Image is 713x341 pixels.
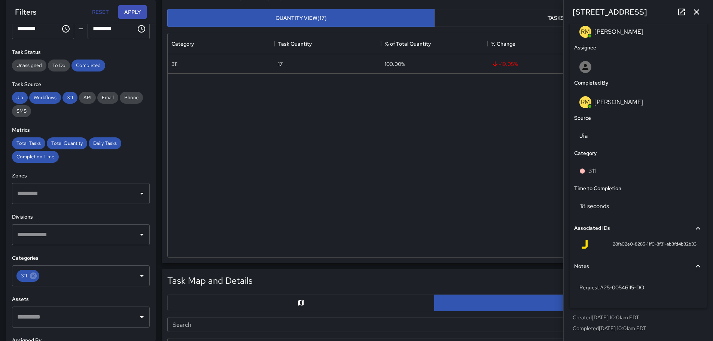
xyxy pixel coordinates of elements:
button: Open [137,312,147,322]
div: Total Quantity [47,137,87,149]
h6: Metrics [12,126,150,134]
button: Apply [118,5,147,19]
span: Daily Tasks [89,140,121,146]
h6: Categories [12,254,150,262]
div: Email [97,92,118,104]
div: API [79,92,96,104]
button: Map [167,295,435,311]
span: Phone [120,94,143,101]
div: % Change [488,33,594,54]
button: Table [434,295,701,311]
span: API [79,94,96,101]
button: Open [137,229,147,240]
h6: Filters [15,6,36,18]
div: 17 [278,60,283,68]
div: Task Quantity [278,33,312,54]
h6: Assets [12,295,150,304]
span: Total Quantity [47,140,87,146]
h6: Divisions [12,213,150,221]
h6: Zones [12,172,150,180]
div: 311 [63,92,77,104]
h6: Task Status [12,48,150,57]
div: 311 [171,60,177,68]
h5: Task Map and Details [167,275,253,287]
div: 100.00% [385,60,405,68]
span: SMS [12,108,31,114]
svg: Map [297,299,305,307]
button: Tasks View(17) [434,9,701,27]
button: Choose time, selected time is 11:59 PM [134,21,149,36]
div: Category [168,33,274,54]
div: Daily Tasks [89,137,121,149]
div: Category [171,33,194,54]
span: -19.05 % [491,60,518,68]
div: Phone [120,92,143,104]
div: Completion Time [12,151,59,163]
span: Email [97,94,118,101]
div: Unassigned [12,60,46,71]
div: 311 [16,270,39,282]
h6: Task Source [12,80,150,89]
span: Completion Time [12,153,59,160]
span: Workflows [29,94,61,101]
div: % Change [491,33,515,54]
div: Workflows [29,92,61,104]
button: Open [137,271,147,281]
div: % of Total Quantity [385,33,431,54]
button: Quantity View(17) [167,9,435,27]
span: Unassigned [12,62,46,68]
div: Total Tasks [12,137,45,149]
div: Completed [71,60,105,71]
div: To Do [48,60,70,71]
div: Task Quantity [274,33,381,54]
span: Completed [71,62,105,68]
button: Open [137,188,147,199]
span: 311 [63,94,77,101]
button: Choose time, selected time is 12:00 AM [58,21,73,36]
div: SMS [12,105,31,117]
div: % of Total Quantity [381,33,488,54]
button: Reset [88,5,112,19]
div: Jia [12,92,28,104]
span: Total Tasks [12,140,45,146]
span: 311 [16,271,31,280]
span: To Do [48,62,70,68]
span: Jia [12,94,28,101]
